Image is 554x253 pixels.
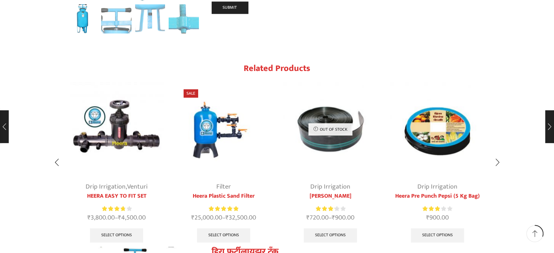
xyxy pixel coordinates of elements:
[304,228,357,243] a: Select options for “Krishi Pipe”
[244,61,310,76] span: Related products
[423,205,439,213] span: Rated out of 5
[86,181,126,192] a: Drip Irrigation
[102,205,125,213] span: Rated out of 5
[225,212,229,223] span: ₹
[209,205,238,213] div: Rated 5.00 out of 5
[191,212,195,223] span: ₹
[417,181,457,192] a: Drip Irrigation
[197,228,250,243] a: Select options for “Heera Plastic Sand Filter”
[426,212,429,223] span: ₹
[411,228,464,243] a: Select options for “Heera Pre Punch Pepsi (5 Kg Bag)”
[118,212,121,223] span: ₹
[87,212,115,223] bdi: 3,800.00
[102,205,131,213] div: Rated 3.83 out of 5
[176,82,271,177] img: Heera Plastic Sand Filter
[70,192,164,201] a: HEERA EASY TO FIT SET
[316,205,345,213] div: Rated 3.25 out of 5
[386,78,489,247] div: 4 / 10
[332,212,335,223] span: ₹
[169,4,199,33] li: 4 / 5
[48,154,66,172] div: Previous slide
[68,3,98,33] img: Heera Fertilizer Tank
[426,212,449,223] bdi: 900.00
[306,212,310,223] span: ₹
[306,212,329,223] bdi: 720.00
[309,123,353,135] p: Out of stock
[68,4,98,33] li: 1 / 5
[70,82,164,177] img: Heera Easy To Fit Set
[184,89,198,98] span: Sale
[101,4,131,33] li: 2 / 5
[216,181,231,192] a: Filter
[316,205,335,213] span: Rated out of 5
[488,154,507,172] div: Next slide
[423,205,452,213] div: Rated 2.86 out of 5
[70,213,164,223] span: –
[65,78,169,247] div: 1 / 10
[176,192,271,201] a: Heera Plastic Sand Filter
[70,182,164,192] div: ,
[169,4,199,35] a: Fertilizer Tank 04
[101,4,131,35] a: Fertilizer Tank 02
[87,212,91,223] span: ₹
[390,192,485,201] a: Heera Pre Punch Pepsi (5 Kg Bag)
[127,181,148,192] a: Venturi
[135,4,165,33] li: 3 / 5
[172,78,275,247] div: 2 / 10
[135,4,165,35] a: Fertilizer Tank 03
[279,78,382,247] div: 3 / 10
[118,212,146,223] bdi: 4,500.00
[332,212,354,223] bdi: 900.00
[283,213,378,223] span: –
[176,213,271,223] span: –
[225,212,256,223] bdi: 32,500.00
[191,212,222,223] bdi: 25,000.00
[310,181,350,192] a: Drip Irrigation
[283,192,378,201] a: [PERSON_NAME]
[283,82,378,177] img: Krishi Pipe
[212,1,248,13] input: Submit
[209,205,238,213] span: Rated out of 5
[390,82,485,177] img: Heera Pre Punch Pepsi
[90,228,143,243] a: Select options for “HEERA EASY TO FIT SET”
